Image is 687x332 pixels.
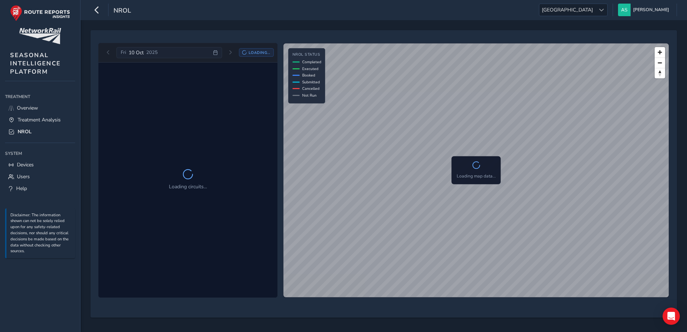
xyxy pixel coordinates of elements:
[169,183,207,190] p: Loading circuits...
[17,173,30,180] span: Users
[146,49,158,56] span: 2025
[457,173,496,179] p: Loading map data...
[5,183,75,194] a: Help
[302,59,321,65] span: Completed
[249,50,270,55] span: Loading...
[5,91,75,102] div: Treatment
[655,47,665,57] button: Zoom in
[283,43,669,297] canvas: Map
[302,66,318,72] span: Executed
[10,5,70,21] img: rr logo
[17,105,38,111] span: Overview
[5,114,75,126] a: Treatment Analysis
[18,116,61,123] span: Treatment Analysis
[114,6,131,16] span: NROL
[18,128,32,135] span: NROL
[302,73,315,78] span: Booked
[10,212,72,255] p: Disclaimer: The information shown can not be solely relied upon for any safety-related decisions,...
[5,159,75,171] a: Devices
[17,161,34,168] span: Devices
[10,51,61,76] span: SEASONAL INTELLIGENCE PLATFORM
[539,4,595,16] span: [GEOGRAPHIC_DATA]
[19,28,61,44] img: customer logo
[129,49,144,56] span: 10 Oct
[5,102,75,114] a: Overview
[618,4,631,16] img: diamond-layout
[633,4,669,16] span: [PERSON_NAME]
[302,86,319,91] span: Cancelled
[655,57,665,68] button: Zoom out
[655,68,665,78] button: Reset bearing to north
[5,148,75,159] div: System
[663,308,680,325] div: Open Intercom Messenger
[302,79,320,85] span: Submitted
[16,185,27,192] span: Help
[618,4,672,16] button: [PERSON_NAME]
[5,126,75,138] a: NROL
[292,52,321,57] h4: NROL Status
[302,93,317,98] span: Not Run
[121,49,126,56] span: Fri
[5,171,75,183] a: Users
